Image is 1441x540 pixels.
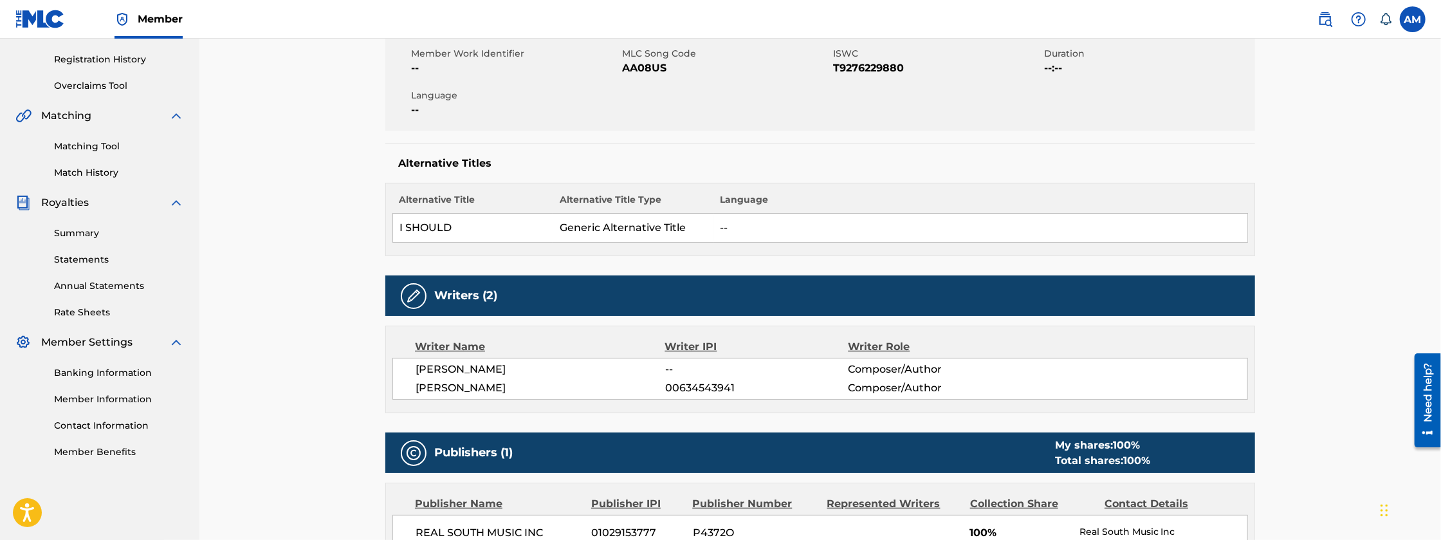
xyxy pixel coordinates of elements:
div: Writer Name [415,339,665,355]
span: -- [665,362,848,377]
span: Member Settings [41,335,133,350]
img: Writers [406,288,421,304]
th: Alternative Title [393,193,553,214]
span: Royalties [41,195,89,210]
div: Represented Writers [827,496,960,512]
a: Matching Tool [54,140,184,153]
a: Banking Information [54,366,184,380]
div: Collection Share [970,496,1095,512]
img: search [1317,12,1333,27]
div: Writer IPI [665,339,849,355]
img: expand [169,108,184,124]
span: Composer/Author [848,362,1014,377]
h5: Writers (2) [434,288,497,303]
span: [PERSON_NAME] [416,380,665,396]
span: MLC Song Code [622,47,830,61]
img: expand [169,335,184,350]
a: Public Search [1312,6,1338,32]
a: Annual Statements [54,279,184,293]
img: Member Settings [15,335,31,350]
a: Summary [54,227,184,240]
img: help [1351,12,1366,27]
div: Writer Role [848,339,1014,355]
img: Top Rightsholder [115,12,130,27]
div: Total shares: [1055,453,1150,469]
a: Overclaims Tool [54,79,184,93]
td: -- [713,214,1248,243]
h5: Publishers (1) [434,445,513,460]
p: Real South Music Inc [1079,525,1247,539]
span: Member [138,12,183,26]
img: expand [169,195,184,210]
a: Member Information [54,393,184,406]
a: Member Benefits [54,445,184,459]
span: 100 % [1123,454,1150,467]
span: Language [411,89,619,102]
span: -- [411,102,619,118]
span: Member Work Identifier [411,47,619,61]
div: User Menu [1400,6,1426,32]
img: MLC Logo [15,10,65,28]
td: I SHOULD [393,214,553,243]
span: T9276229880 [833,61,1041,76]
span: 00634543941 [665,380,848,396]
div: Publisher Number [692,496,817,512]
img: Publishers [406,445,421,461]
span: [PERSON_NAME] [416,362,665,377]
th: Language [713,193,1248,214]
div: Contact Details [1105,496,1229,512]
img: Matching [15,108,32,124]
div: Drag [1381,491,1388,530]
span: --:-- [1044,61,1252,76]
a: Match History [54,166,184,180]
div: Help [1346,6,1372,32]
span: AA08US [622,61,830,76]
span: Composer/Author [848,380,1014,396]
div: Notifications [1379,13,1392,26]
a: Statements [54,253,184,266]
a: Contact Information [54,419,184,433]
span: Duration [1044,47,1252,61]
iframe: Resource Center [1405,349,1441,452]
div: Publisher Name [415,496,582,512]
div: Publisher IPI [591,496,683,512]
div: My shares: [1055,438,1150,453]
span: 100 % [1113,439,1140,451]
a: Registration History [54,53,184,66]
a: Rate Sheets [54,306,184,319]
span: Matching [41,108,91,124]
img: Royalties [15,195,31,210]
td: Generic Alternative Title [553,214,713,243]
h5: Alternative Titles [398,157,1242,170]
th: Alternative Title Type [553,193,713,214]
span: -- [411,61,619,76]
iframe: Chat Widget [1377,478,1441,540]
span: ISWC [833,47,1041,61]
